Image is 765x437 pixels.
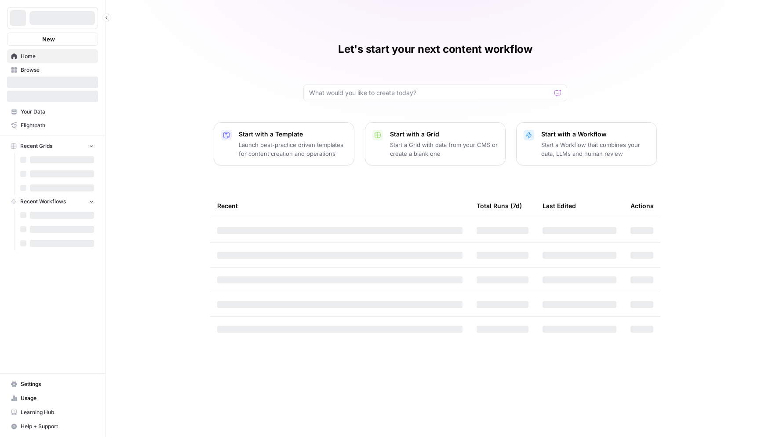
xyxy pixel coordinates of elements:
a: Home [7,49,98,63]
span: Recent Workflows [20,198,66,206]
div: Actions [630,194,654,218]
span: Learning Hub [21,408,94,416]
a: Usage [7,391,98,405]
button: New [7,33,98,46]
span: Usage [21,394,94,402]
span: Your Data [21,108,94,116]
p: Launch best-practice driven templates for content creation and operations [239,140,347,158]
button: Help + Support [7,419,98,433]
p: Start a Grid with data from your CMS or create a blank one [390,140,498,158]
button: Start with a GridStart a Grid with data from your CMS or create a blank one [365,122,506,165]
p: Start with a Grid [390,130,498,139]
a: Your Data [7,105,98,119]
input: What would you like to create today? [309,88,551,97]
span: Settings [21,380,94,388]
div: Total Runs (7d) [477,194,522,218]
a: Flightpath [7,118,98,132]
button: Start with a TemplateLaunch best-practice driven templates for content creation and operations [214,122,354,165]
p: Start with a Template [239,130,347,139]
span: Help + Support [21,422,94,430]
a: Browse [7,63,98,77]
div: Recent [217,194,463,218]
button: Start with a WorkflowStart a Workflow that combines your data, LLMs and human review [516,122,657,165]
button: Recent Grids [7,140,98,153]
button: Recent Workflows [7,195,98,208]
p: Start with a Workflow [541,130,649,139]
p: Start a Workflow that combines your data, LLMs and human review [541,140,649,158]
span: Browse [21,66,94,74]
h1: Let's start your next content workflow [338,42,532,56]
span: Home [21,52,94,60]
div: Last Edited [543,194,576,218]
span: New [42,35,55,44]
span: Flightpath [21,121,94,129]
a: Learning Hub [7,405,98,419]
a: Settings [7,377,98,391]
span: Recent Grids [20,142,52,150]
